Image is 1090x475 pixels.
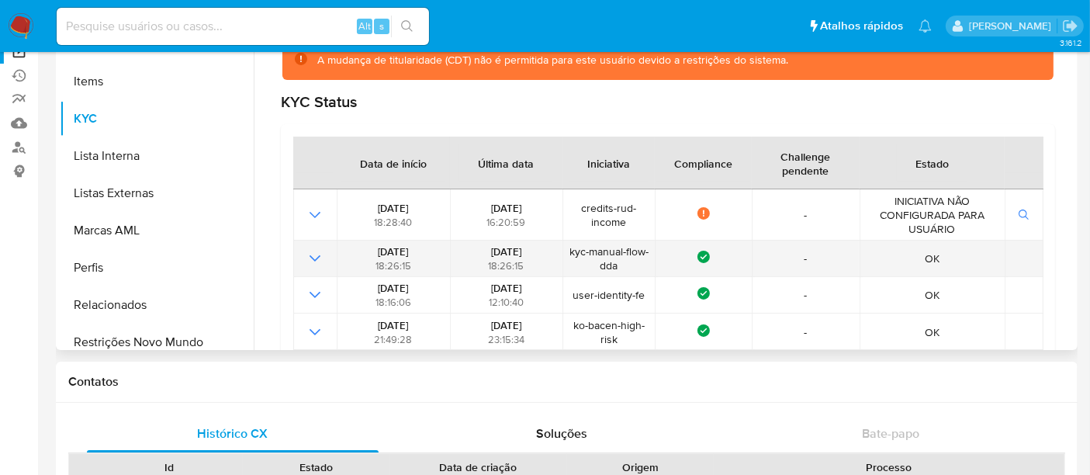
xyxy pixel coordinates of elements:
div: Processo [725,459,1054,475]
span: Soluções [536,425,587,442]
div: Id [107,459,232,475]
div: Origem [578,459,703,475]
button: Perfis [60,249,254,286]
span: Alt [358,19,371,33]
button: Items [60,63,254,100]
button: Marcas AML [60,212,254,249]
button: KYC [60,100,254,137]
span: Atalhos rápidos [820,18,903,34]
div: Estado [254,459,379,475]
span: 3.161.2 [1060,36,1082,49]
div: Data de criação [400,459,556,475]
span: Histórico CX [198,425,268,442]
input: Pesquise usuários ou casos... [57,16,429,36]
button: Relacionados [60,286,254,324]
a: Sair [1062,18,1078,34]
button: Restrições Novo Mundo [60,324,254,361]
span: s [379,19,384,33]
button: Lista Interna [60,137,254,175]
button: search-icon [391,16,423,37]
button: Listas Externas [60,175,254,212]
p: alexandra.macedo@mercadolivre.com [969,19,1057,33]
a: Notificações [919,19,932,33]
h1: Contatos [68,374,1065,390]
span: Bate-papo [862,425,919,442]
